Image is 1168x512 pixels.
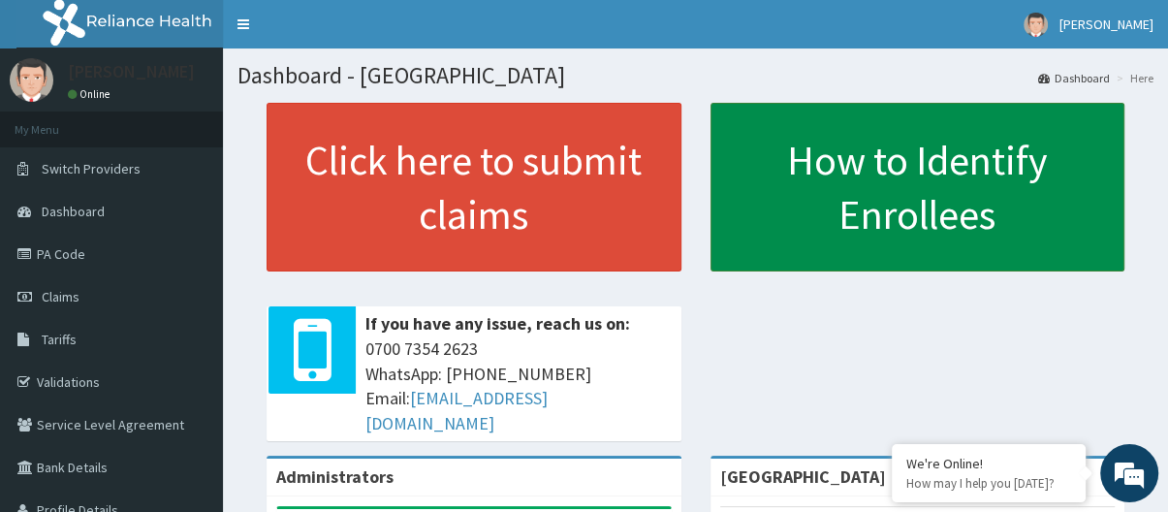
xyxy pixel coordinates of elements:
li: Here [1112,70,1153,86]
p: How may I help you today? [906,475,1071,492]
p: [PERSON_NAME] [68,63,195,80]
a: [EMAIL_ADDRESS][DOMAIN_NAME] [365,387,548,434]
a: Dashboard [1038,70,1110,86]
span: Switch Providers [42,160,141,177]
a: How to Identify Enrollees [710,103,1125,272]
strong: [GEOGRAPHIC_DATA] [720,465,886,488]
span: Tariffs [42,331,77,348]
span: [PERSON_NAME] [1059,16,1153,33]
b: Administrators [276,465,394,488]
span: Claims [42,288,79,305]
span: Dashboard [42,203,105,220]
a: Online [68,87,114,101]
b: If you have any issue, reach us on: [365,312,630,335]
div: We're Online! [906,455,1071,472]
a: Click here to submit claims [267,103,681,272]
span: 0700 7354 2623 WhatsApp: [PHONE_NUMBER] Email: [365,336,672,436]
img: User Image [1024,13,1048,37]
h1: Dashboard - [GEOGRAPHIC_DATA] [237,63,1153,88]
img: User Image [10,58,53,102]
